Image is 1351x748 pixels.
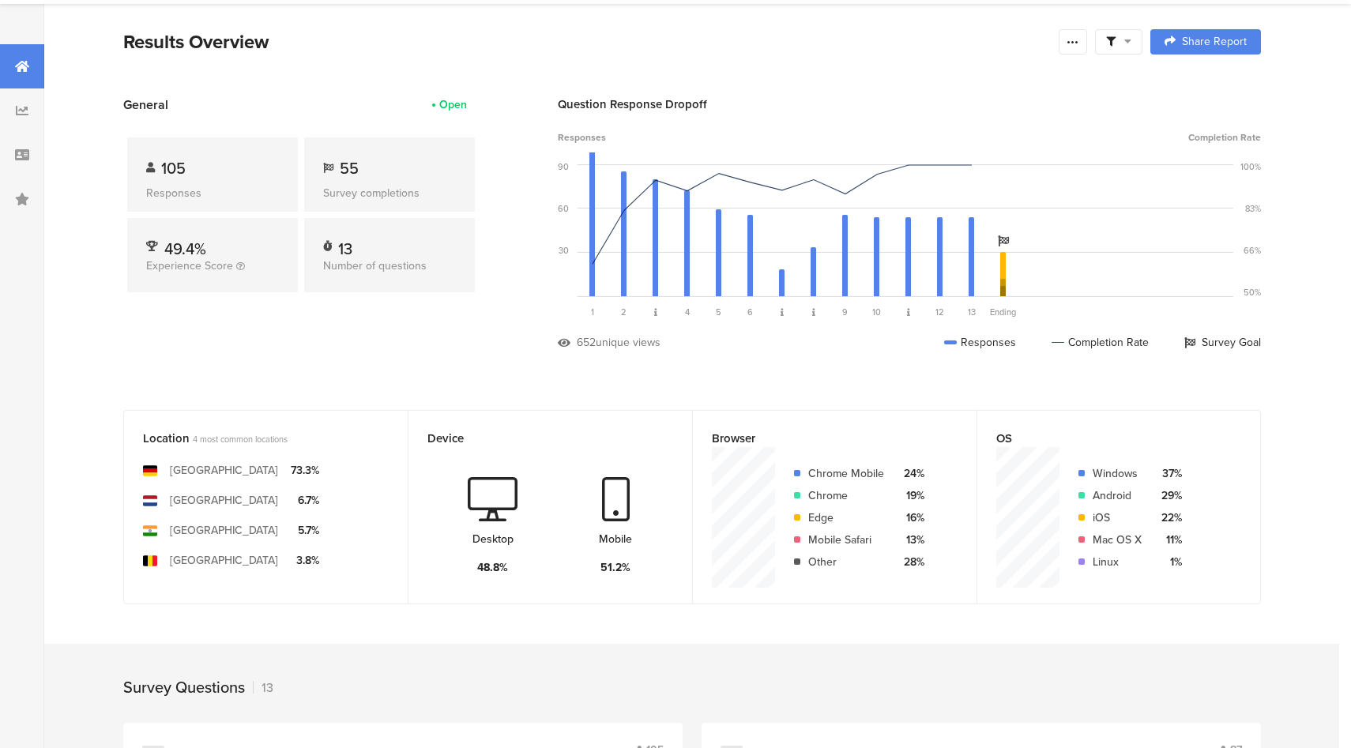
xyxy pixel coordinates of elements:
div: 13% [897,532,924,548]
div: Open [439,96,467,113]
span: Share Report [1182,36,1247,47]
div: 13 [253,678,273,697]
div: 83% [1245,202,1261,215]
span: 49.4% [164,237,206,261]
div: Linux [1093,554,1142,570]
div: Mobile Safari [808,532,884,548]
div: Windows [1093,465,1142,482]
span: Experience Score [146,257,233,274]
span: 2 [621,306,627,318]
div: Mac OS X [1093,532,1142,548]
div: 51.2% [600,559,630,576]
div: Survey Questions [123,675,245,699]
div: 28% [897,554,924,570]
span: 12 [935,306,944,318]
div: Device [427,430,647,447]
div: 11% [1154,532,1182,548]
div: 37% [1154,465,1182,482]
div: Question Response Dropoff [558,96,1261,113]
span: 4 [685,306,690,318]
div: 29% [1154,487,1182,504]
i: Survey Goal [998,235,1009,246]
div: Survey completions [323,185,456,201]
div: Responses [146,185,279,201]
span: 4 most common locations [193,433,288,445]
div: 652 [577,334,596,351]
div: [GEOGRAPHIC_DATA] [170,492,278,509]
span: General [123,96,168,114]
div: [GEOGRAPHIC_DATA] [170,552,278,569]
div: Completion Rate [1052,334,1149,351]
div: 16% [897,509,924,526]
span: Responses [558,130,606,145]
div: 3.8% [291,552,319,569]
div: 73.3% [291,462,319,479]
div: unique views [596,334,660,351]
div: Mobile [599,531,632,547]
div: 5.7% [291,522,319,539]
div: 6.7% [291,492,319,509]
div: Responses [944,334,1016,351]
span: Completion Rate [1188,130,1261,145]
span: 6 [747,306,753,318]
div: Desktop [472,531,514,547]
span: 10 [872,306,881,318]
div: 1% [1154,554,1182,570]
div: 13 [338,237,352,253]
div: [GEOGRAPHIC_DATA] [170,522,278,539]
div: Ending [988,306,1019,318]
div: Survey Goal [1184,334,1261,351]
span: 9 [842,306,848,318]
div: Browser [712,430,931,447]
div: 60 [558,202,569,215]
div: 19% [897,487,924,504]
div: Edge [808,509,884,526]
div: iOS [1093,509,1142,526]
div: Chrome Mobile [808,465,884,482]
span: 13 [968,306,976,318]
div: Other [808,554,884,570]
div: Location [143,430,363,447]
div: 48.8% [477,559,508,576]
div: 24% [897,465,924,482]
div: 90 [558,160,569,173]
div: Android [1093,487,1142,504]
div: 30 [559,244,569,257]
div: 22% [1154,509,1182,526]
span: 5 [716,306,721,318]
div: 50% [1244,286,1261,299]
div: Chrome [808,487,884,504]
span: 55 [340,156,359,180]
div: OS [996,430,1215,447]
span: 1 [591,306,594,318]
div: 66% [1244,244,1261,257]
span: Number of questions [323,257,427,274]
span: 105 [161,156,186,180]
div: [GEOGRAPHIC_DATA] [170,462,278,479]
div: 100% [1240,160,1261,173]
div: Results Overview [123,28,1051,56]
